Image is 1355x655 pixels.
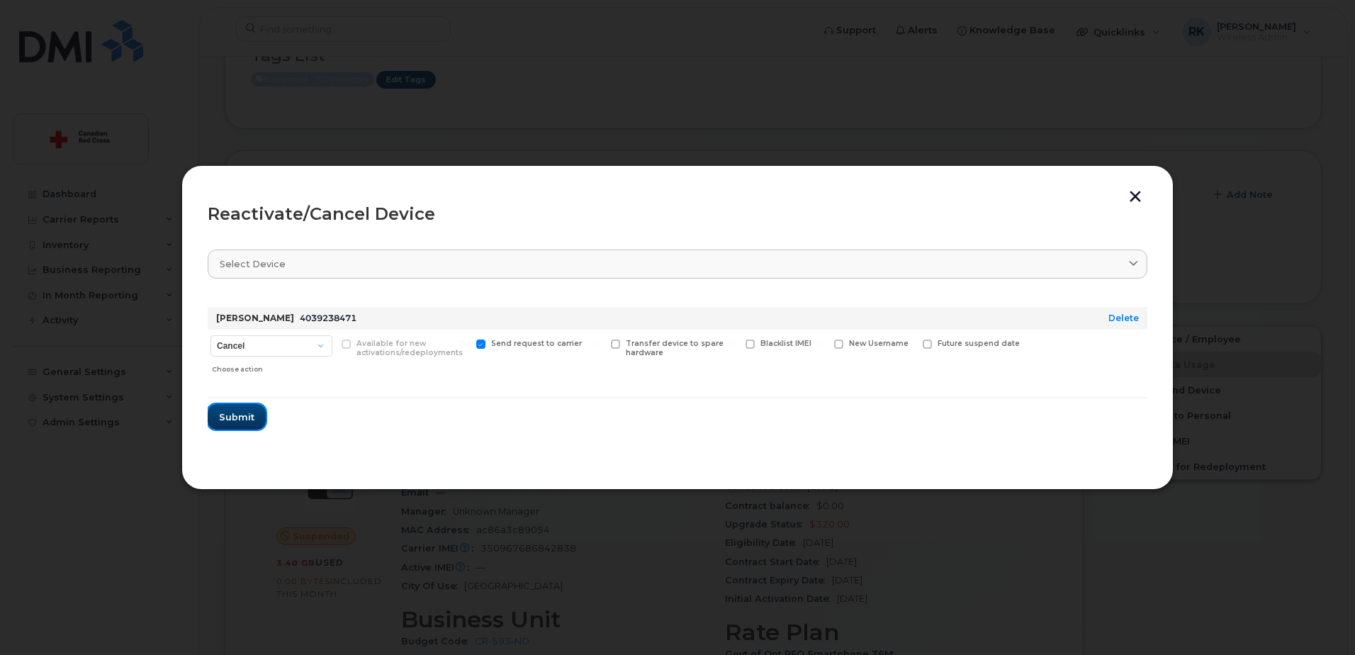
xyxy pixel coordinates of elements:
[459,340,466,347] input: Send request to carrier
[491,339,582,348] span: Send request to carrier
[219,410,254,424] span: Submit
[729,340,736,347] input: Blacklist IMEI
[626,339,724,357] span: Transfer device to spare hardware
[212,358,332,375] div: Choose action
[906,340,913,347] input: Future suspend date
[208,206,1147,223] div: Reactivate/Cancel Device
[216,313,294,323] strong: [PERSON_NAME]
[817,340,824,347] input: New Username
[356,339,463,357] span: Available for new activations/redeployments
[849,339,909,348] span: New Username
[220,257,286,271] span: Select device
[760,339,811,348] span: Blacklist IMEI
[208,404,266,430] button: Submit
[1108,313,1139,323] a: Delete
[938,339,1020,348] span: Future suspend date
[300,313,356,323] span: 4039238471
[208,250,1147,279] a: Select device
[594,340,601,347] input: Transfer device to spare hardware
[325,340,332,347] input: Available for new activations/redeployments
